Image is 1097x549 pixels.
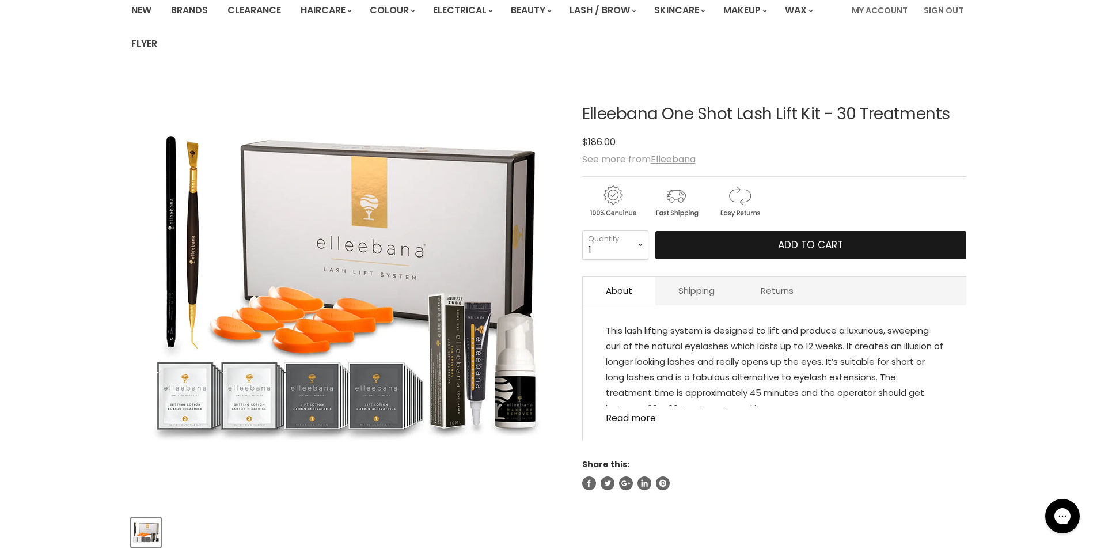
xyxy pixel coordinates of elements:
[582,459,966,490] aside: Share this:
[582,230,648,259] select: Quantity
[606,406,943,423] a: Read more
[1039,495,1085,537] iframe: Gorgias live chat messenger
[582,153,696,166] span: See more from
[651,153,696,166] a: Elleebana
[583,277,655,305] a: About
[123,32,166,56] a: Flyer
[709,184,770,219] img: returns.gif
[655,277,738,305] a: Shipping
[646,184,707,219] img: shipping.gif
[130,514,563,547] div: Product thumbnails
[582,184,643,219] img: genuine.gif
[131,518,161,547] button: Elleebana One Shot Lash Lift Kit - 30 Treatments
[132,519,160,546] img: Elleebana One Shot Lash Lift Kit - 30 Treatments
[606,323,943,418] p: This lash lifting system is designed to lift and produce a luxurious, sweeping curl of the natura...
[582,135,616,149] span: $186.00
[582,459,629,470] span: Share this:
[738,277,817,305] a: Returns
[778,238,843,252] span: Add to cart
[582,105,966,123] h1: Elleebana One Shot Lash Lift Kit - 30 Treatments
[655,231,966,260] button: Add to cart
[131,77,561,507] div: Elleebana One Shot Lash Lift Kit - 30 Treatments image. Click or Scroll to Zoom.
